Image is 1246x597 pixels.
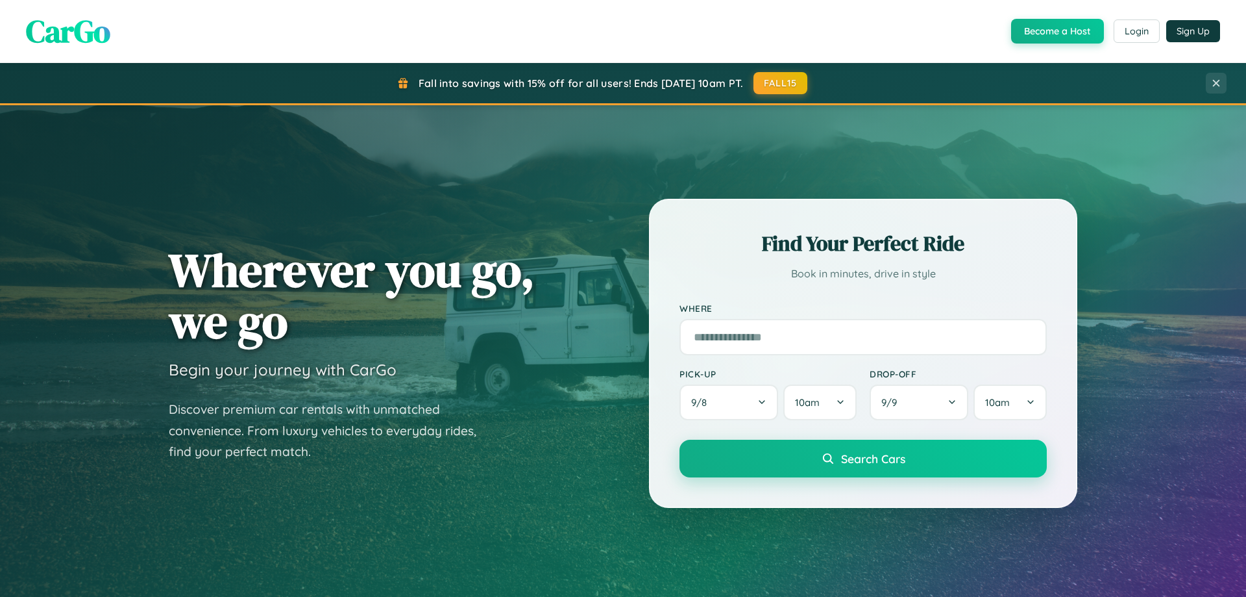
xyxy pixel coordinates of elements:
[870,368,1047,379] label: Drop-off
[169,360,397,379] h3: Begin your journey with CarGo
[1166,20,1220,42] button: Sign Up
[26,10,110,53] span: CarGo
[881,396,903,409] span: 9 / 9
[783,385,857,420] button: 10am
[679,229,1047,258] h2: Find Your Perfect Ride
[679,385,778,420] button: 9/8
[841,451,905,466] span: Search Cars
[691,396,713,409] span: 9 / 8
[679,264,1047,283] p: Book in minutes, drive in style
[753,72,808,94] button: FALL15
[679,303,1047,314] label: Where
[973,385,1047,420] button: 10am
[679,368,857,379] label: Pick-up
[985,396,1010,409] span: 10am
[169,399,493,463] p: Discover premium car rentals with unmatched convenience. From luxury vehicles to everyday rides, ...
[870,385,968,420] button: 9/9
[169,244,535,347] h1: Wherever you go, we go
[1114,19,1160,43] button: Login
[419,77,744,90] span: Fall into savings with 15% off for all users! Ends [DATE] 10am PT.
[795,396,820,409] span: 10am
[1011,19,1104,44] button: Become a Host
[679,440,1047,477] button: Search Cars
